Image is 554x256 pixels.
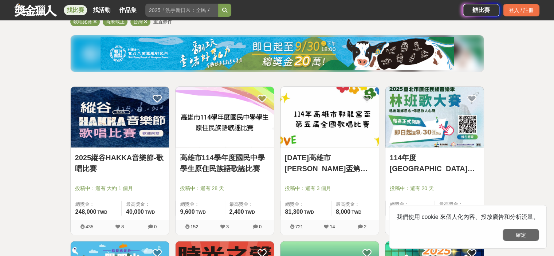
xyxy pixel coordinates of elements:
button: 確定 [503,229,539,241]
a: 高雄市114學年度國民中學學生原住民族語歌謠比賽 [180,152,270,174]
span: 台灣 [133,19,143,24]
a: 作品集 [116,5,140,15]
span: 我們使用 cookie 來個人化內容、投放廣告和分析流量。 [397,214,539,220]
span: 721 [295,224,303,229]
span: 0 [259,224,262,229]
span: TWD [351,210,361,215]
span: 總獎金： [390,201,430,208]
span: 投稿中：還有 28 天 [180,185,270,192]
span: 總獎金： [180,201,220,208]
img: Cover Image [176,87,274,147]
span: 14 [330,224,335,229]
span: TWD [196,210,206,215]
span: 投稿中：還有 20 天 [390,185,479,192]
a: 找比賽 [64,5,87,15]
span: 歌唱比賽 [73,19,92,24]
span: 152 [190,224,199,229]
a: [DATE]高雄市[PERSON_NAME]盃第五屆全國歌唱比賽 [285,152,374,174]
span: 最高獎金： [336,201,374,208]
span: 總獎金： [285,201,327,208]
span: 2 [364,224,366,229]
span: 2,400 [229,209,244,215]
input: 2025「洗手新日常：全民 ALL IN」洗手歌全台徵選 [145,4,218,17]
img: ea6d37ea-8c75-4c97-b408-685919e50f13.jpg [101,37,454,70]
span: 3 [226,224,229,229]
span: 總獎金： [75,201,117,208]
a: 2025縱谷HAKKA音樂節-歌唱比賽 [75,152,165,174]
span: 最高獎金： [126,201,165,208]
div: 登入 / 註冊 [503,4,539,16]
a: 找活動 [90,5,113,15]
span: 投稿中：還有 3 個月 [285,185,374,192]
img: Cover Image [71,87,169,147]
span: 投稿中：還有 大約 1 個月 [75,185,165,192]
a: 114年度[GEOGRAPHIC_DATA]住民族音樂季原住民族林班歌大賽 [390,152,479,174]
span: 8 [121,224,124,229]
a: 辦比賽 [463,4,499,16]
span: TWD [145,210,155,215]
span: 重置條件 [153,19,172,24]
span: 最高獎金： [439,201,479,208]
span: 435 [86,224,94,229]
span: 尚未截止 [106,19,125,24]
span: 8,000 [336,209,350,215]
span: 40,000 [126,209,144,215]
img: Cover Image [385,87,484,147]
span: 0 [154,224,157,229]
span: 81,300 [285,209,303,215]
img: Cover Image [280,87,379,147]
span: TWD [97,210,107,215]
span: TWD [245,210,255,215]
span: 248,000 [75,209,97,215]
span: 9,600 [180,209,195,215]
span: 最高獎金： [229,201,270,208]
span: TWD [304,210,314,215]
